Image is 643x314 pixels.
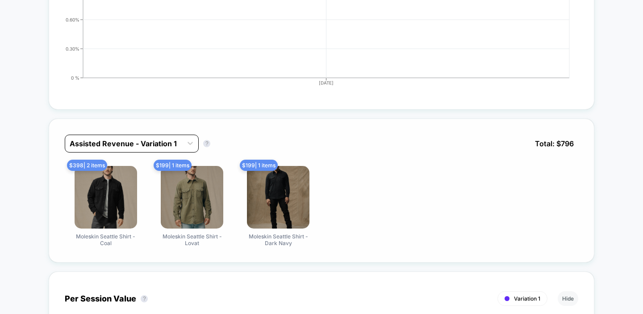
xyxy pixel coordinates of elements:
span: $ 199 | 1 items [240,160,278,171]
button: ? [203,140,210,147]
tspan: [DATE] [319,80,334,85]
tspan: 0.30% [66,46,79,51]
span: Total: $ 796 [530,135,578,153]
img: Moleskin Seattle Shirt - Lovat [161,166,223,229]
span: Moleskin Seattle Shirt - Coal [72,233,139,246]
span: Moleskin Seattle Shirt - Dark Navy [245,233,312,246]
tspan: 0.60% [66,17,79,22]
span: $ 199 | 1 items [154,160,192,171]
img: Moleskin Seattle Shirt - Coal [75,166,137,229]
span: Moleskin Seattle Shirt - Lovat [159,233,225,246]
span: $ 398 | 2 items [67,160,107,171]
img: Moleskin Seattle Shirt - Dark Navy [247,166,309,229]
button: ? [141,295,148,302]
span: Variation 1 [514,295,540,302]
tspan: 0 % [71,75,79,80]
button: Hide [558,291,578,306]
